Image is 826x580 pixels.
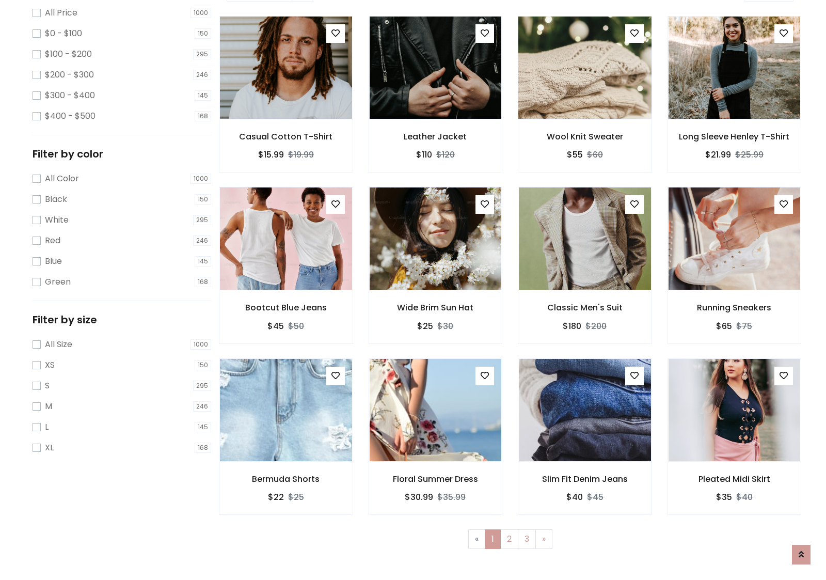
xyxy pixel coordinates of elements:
[369,474,502,484] h6: Floral Summer Dress
[369,132,502,142] h6: Leather Jacket
[288,149,314,161] del: $19.99
[288,320,304,332] del: $50
[33,148,211,160] h5: Filter by color
[193,70,211,80] span: 246
[45,110,96,122] label: $400 - $500
[45,359,55,371] label: XS
[736,320,752,332] del: $75
[45,442,54,454] label: XL
[219,132,353,142] h6: Casual Cotton T-Shirt
[45,255,62,268] label: Blue
[45,400,52,413] label: M
[585,320,607,332] del: $200
[416,150,432,160] h6: $110
[193,49,211,59] span: 295
[417,321,433,331] h6: $25
[369,303,502,312] h6: Wide Brim Sun Hat
[45,380,50,392] label: S
[227,529,793,549] nav: Page navigation
[193,401,211,412] span: 246
[193,236,211,246] span: 246
[195,90,211,101] span: 145
[195,111,211,121] span: 168
[735,149,764,161] del: $25.99
[668,474,801,484] h6: Pleated Midi Skirt
[716,321,732,331] h6: $65
[190,339,211,350] span: 1000
[195,443,211,453] span: 168
[195,277,211,287] span: 168
[195,194,211,205] span: 150
[518,132,652,142] h6: Wool Knit Sweater
[195,360,211,370] span: 150
[437,491,466,503] del: $35.99
[485,529,501,549] a: 1
[258,150,284,160] h6: $15.99
[587,149,603,161] del: $60
[190,8,211,18] span: 1000
[268,492,284,502] h6: $22
[567,150,583,160] h6: $55
[436,149,455,161] del: $120
[668,303,801,312] h6: Running Sneakers
[45,173,79,185] label: All Color
[437,320,453,332] del: $30
[668,132,801,142] h6: Long Sleeve Henley T-Shirt
[45,27,82,40] label: $0 - $100
[566,492,583,502] h6: $40
[736,491,753,503] del: $40
[45,69,94,81] label: $200 - $300
[45,276,71,288] label: Green
[45,338,72,351] label: All Size
[193,215,211,225] span: 295
[195,256,211,267] span: 145
[535,529,552,549] a: Next
[267,321,284,331] h6: $45
[587,491,603,503] del: $45
[705,150,731,160] h6: $21.99
[288,491,304,503] del: $25
[45,421,49,433] label: L
[45,7,77,19] label: All Price
[195,422,211,432] span: 145
[405,492,433,502] h6: $30.99
[219,474,353,484] h6: Bermuda Shorts
[195,28,211,39] span: 150
[45,89,95,102] label: $300 - $400
[563,321,581,331] h6: $180
[193,381,211,391] span: 295
[518,529,536,549] a: 3
[45,48,92,60] label: $100 - $200
[45,234,60,247] label: Red
[33,313,211,326] h5: Filter by size
[219,303,353,312] h6: Bootcut Blue Jeans
[45,193,67,206] label: Black
[716,492,732,502] h6: $35
[45,214,69,226] label: White
[542,533,546,545] span: »
[500,529,518,549] a: 2
[518,474,652,484] h6: Slim Fit Denim Jeans
[190,174,211,184] span: 1000
[518,303,652,312] h6: Classic Men's Suit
